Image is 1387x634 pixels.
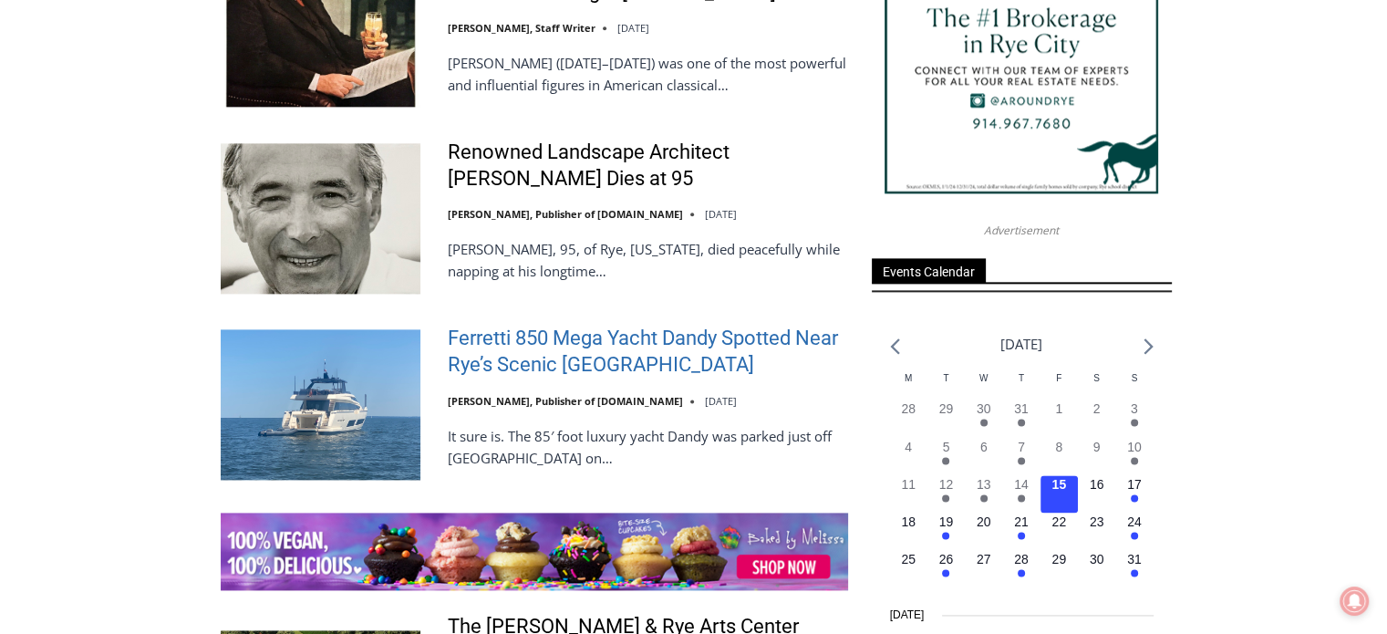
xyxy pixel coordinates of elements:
span: F [1056,373,1061,383]
div: Saturday [1078,371,1115,400]
button: 1 [1040,400,1078,437]
button: 9 [1078,438,1115,475]
time: 30 [977,401,991,416]
button: 12 Has events [927,475,965,513]
button: 5 Has events [927,438,965,475]
time: 15 [1051,477,1066,492]
time: [DATE] [705,207,737,221]
time: [DATE] [617,21,649,35]
em: Has events [1131,457,1138,464]
time: 31 [1014,401,1029,416]
button: 22 [1040,513,1078,550]
button: 23 [1078,513,1115,550]
time: [DATE] [705,394,737,408]
em: Has events [1018,569,1025,577]
img: Ferretti 850 Mega Yacht Dandy Spotted Near Rye’s Scenic Parsonage Point [221,329,420,479]
time: 2 [1093,401,1101,416]
span: T [1019,373,1024,383]
h4: Book [PERSON_NAME]'s Good Humor for Your Event [555,19,635,70]
span: Events Calendar [872,258,986,283]
button: 11 [890,475,927,513]
li: [DATE] [1000,332,1042,357]
p: [PERSON_NAME] ([DATE]–[DATE]) was one of the most powerful and influential figures in American cl... [448,52,848,96]
button: 21 Has events [1002,513,1040,550]
span: S [1131,373,1137,383]
time: 22 [1051,514,1066,529]
a: Open Tues. - Sun. [PHONE_NUMBER] [1,183,183,227]
em: Has events [980,419,988,426]
span: M [905,373,912,383]
button: 18 [890,513,927,550]
a: [PERSON_NAME], Publisher of [DOMAIN_NAME] [448,207,683,221]
a: Intern @ [DOMAIN_NAME] [439,177,884,227]
time: 19 [939,514,954,529]
button: 31 Has events [1002,400,1040,437]
button: 27 [965,550,1002,587]
button: 13 Has events [965,475,1002,513]
div: Monday [890,371,927,400]
img: Renowned Landscape Architect Peter Rolland Dies at 95 [221,143,420,293]
button: 30 [1078,550,1115,587]
button: 30 Has events [965,400,1002,437]
em: Has events [1018,494,1025,502]
button: 29 [1040,550,1078,587]
button: 2 [1078,400,1115,437]
div: Tuesday [927,371,965,400]
div: Available for Private Home, Business, Club or Other Events [119,24,450,58]
time: 13 [977,477,991,492]
time: 31 [1127,552,1142,566]
time: 6 [980,440,988,454]
em: Has events [1018,457,1025,464]
button: 24 Has events [1115,513,1153,550]
time: 3 [1131,401,1138,416]
time: 1 [1055,401,1062,416]
button: 19 Has events [927,513,965,550]
div: Sunday [1115,371,1153,400]
p: [PERSON_NAME], 95, of Rye, [US_STATE], died peacefully while napping at his longtime… [448,238,848,282]
time: 8 [1055,440,1062,454]
time: 18 [901,514,916,529]
em: Has events [1131,494,1138,502]
time: 21 [1014,514,1029,529]
em: Has events [942,532,949,539]
span: W [979,373,988,383]
a: Book [PERSON_NAME]'s Good Humor for Your Event [542,5,658,83]
time: 7 [1018,440,1025,454]
a: Previous month [890,338,900,355]
time: 23 [1090,514,1104,529]
time: 25 [901,552,916,566]
em: Has events [1131,419,1138,426]
button: 4 [890,438,927,475]
time: 4 [905,440,912,454]
button: 10 Has events [1115,438,1153,475]
button: 16 [1078,475,1115,513]
em: Has events [1131,532,1138,539]
span: S [1093,373,1100,383]
time: 14 [1014,477,1029,492]
time: 26 [939,552,954,566]
button: 15 [1040,475,1078,513]
time: 10 [1127,440,1142,454]
p: It sure is. The 85′ foot luxury yacht Dandy was parked just off [GEOGRAPHIC_DATA] on… [448,425,848,469]
button: 28 [890,400,927,437]
button: 6 [965,438,1002,475]
a: [PERSON_NAME], Staff Writer [448,21,595,35]
em: Has events [1131,569,1138,577]
img: Baked by Melissa [221,513,848,590]
time: 16 [1090,477,1104,492]
button: 28 Has events [1002,550,1040,587]
em: Has events [980,494,988,502]
time: 20 [977,514,991,529]
time: 24 [1127,514,1142,529]
em: Has events [1018,532,1025,539]
a: Renowned Landscape Architect [PERSON_NAME] Dies at 95 [448,140,848,192]
button: 29 [927,400,965,437]
a: Next month [1144,338,1154,355]
button: 25 [890,550,927,587]
time: 17 [1127,477,1142,492]
time: 9 [1093,440,1101,454]
div: Wednesday [965,371,1002,400]
time: 28 [1014,552,1029,566]
time: 29 [939,401,954,416]
button: 17 Has events [1115,475,1153,513]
